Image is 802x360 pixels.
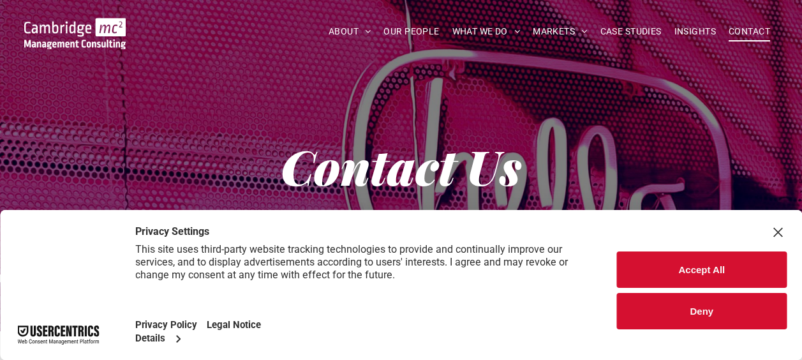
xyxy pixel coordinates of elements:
[526,22,593,41] a: MARKETS
[322,22,378,41] a: ABOUT
[668,22,722,41] a: INSIGHTS
[466,134,521,198] strong: Us
[377,22,445,41] a: OUR PEOPLE
[722,22,776,41] a: CONTACT
[594,22,668,41] a: CASE STUDIES
[24,18,126,49] img: Go to Homepage
[446,22,527,41] a: WHAT WE DO
[281,134,456,198] strong: Contact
